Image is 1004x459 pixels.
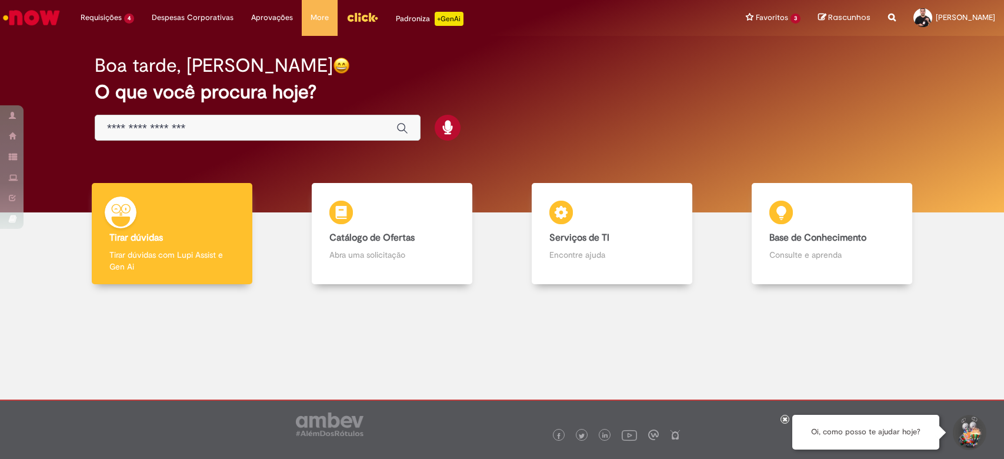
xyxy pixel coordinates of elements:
img: logo_footer_naosei.png [670,430,681,440]
img: logo_footer_ambev_rotulo_gray.png [296,413,363,436]
span: 4 [124,14,134,24]
img: logo_footer_youtube.png [622,427,637,443]
p: +GenAi [435,12,463,26]
span: 3 [790,14,800,24]
p: Abra uma solicitação [329,249,455,261]
h2: O que você procura hoje? [95,82,909,102]
a: Serviços de TI Encontre ajuda [502,183,722,285]
img: logo_footer_twitter.png [579,433,585,439]
a: Tirar dúvidas Tirar dúvidas com Lupi Assist e Gen Ai [62,183,282,285]
span: Favoritos [756,12,788,24]
img: happy-face.png [333,57,350,74]
span: More [311,12,329,24]
div: Padroniza [396,12,463,26]
b: Tirar dúvidas [109,232,163,244]
a: Rascunhos [818,12,870,24]
button: Iniciar Conversa de Suporte [951,415,986,450]
b: Serviços de TI [549,232,609,244]
img: logo_footer_facebook.png [556,433,562,439]
span: [PERSON_NAME] [936,12,995,22]
img: click_logo_yellow_360x200.png [346,8,378,26]
span: Requisições [81,12,122,24]
div: Oi, como posso te ajudar hoje? [792,415,939,450]
a: Base de Conhecimento Consulte e aprenda [722,183,942,285]
a: Catálogo de Ofertas Abra uma solicitação [282,183,502,285]
img: logo_footer_linkedin.png [602,433,608,440]
span: Despesas Corporativas [152,12,234,24]
p: Tirar dúvidas com Lupi Assist e Gen Ai [109,249,235,272]
img: ServiceNow [1,6,62,29]
p: Consulte e aprenda [769,249,895,261]
span: Rascunhos [828,12,870,23]
span: Aprovações [251,12,293,24]
h2: Boa tarde, [PERSON_NAME] [95,55,333,76]
p: Encontre ajuda [549,249,675,261]
b: Base de Conhecimento [769,232,866,244]
img: logo_footer_workplace.png [648,430,659,440]
b: Catálogo de Ofertas [329,232,415,244]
